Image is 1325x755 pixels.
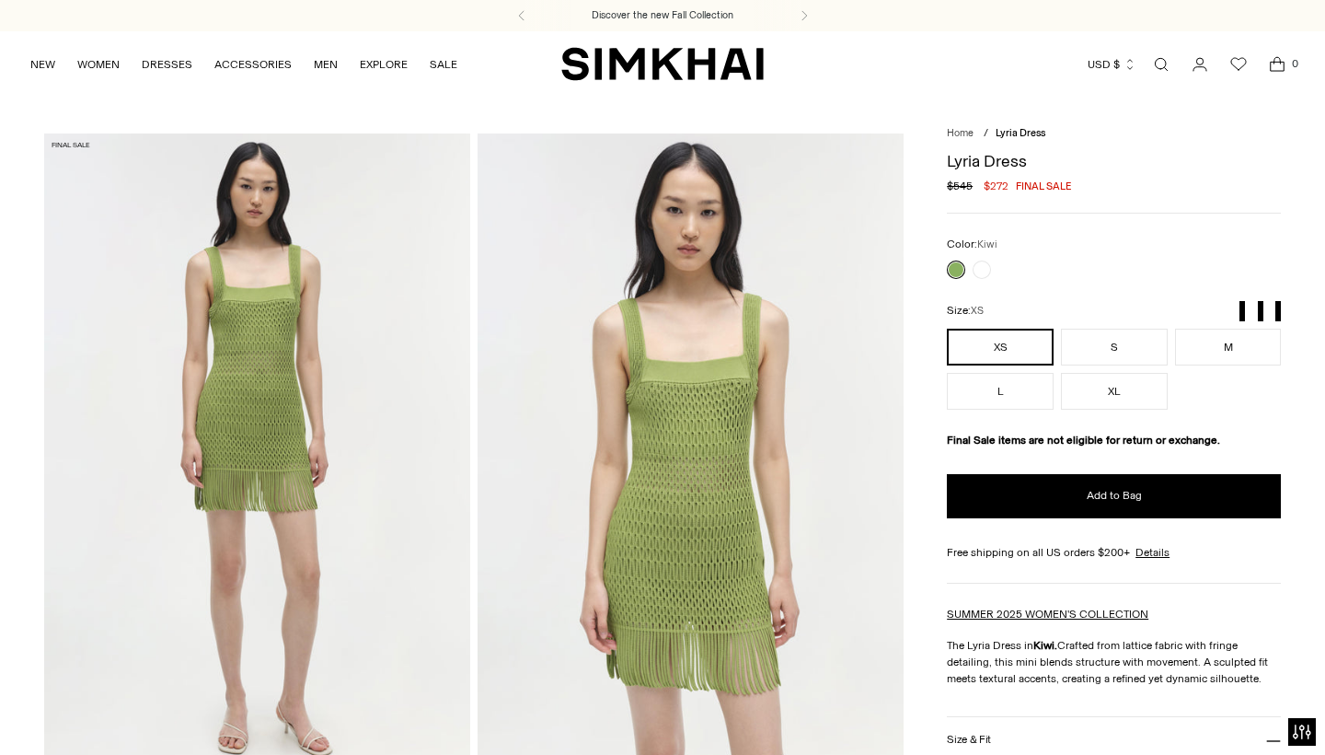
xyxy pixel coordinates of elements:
h3: Size & Fit [947,734,991,746]
a: ACCESSORIES [214,44,292,85]
button: L [947,373,1054,410]
a: MEN [314,44,338,85]
span: Add to Bag [1087,488,1142,504]
a: Go to the account page [1181,46,1218,83]
s: $545 [947,178,973,194]
h1: Lyria Dress [947,153,1281,169]
label: Size: [947,302,984,319]
span: 0 [1286,55,1303,72]
a: WOMEN [77,44,120,85]
a: Open search modal [1143,46,1180,83]
span: Kiwi [977,238,997,250]
button: USD $ [1088,44,1136,85]
button: XS [947,329,1054,366]
a: SALE [430,44,457,85]
a: Discover the new Fall Collection [592,8,733,23]
span: $272 [984,178,1008,194]
a: Home [947,127,974,139]
a: Wishlist [1220,46,1257,83]
span: XS [971,305,984,317]
a: DRESSES [142,44,192,85]
label: Color: [947,236,997,253]
a: SUMMER 2025 WOMEN'S COLLECTION [947,608,1148,621]
nav: breadcrumbs [947,126,1281,142]
a: NEW [30,44,55,85]
a: SIMKHAI [561,46,764,82]
a: Details [1135,544,1169,561]
button: XL [1061,373,1168,410]
button: Add to Bag [947,474,1281,518]
div: / [984,126,988,142]
a: EXPLORE [360,44,408,85]
a: Open cart modal [1259,46,1296,83]
button: M [1175,329,1282,366]
p: The Lyria Dress in Crafted from lattice fabric with fringe detailing, this mini blends structure ... [947,637,1281,687]
div: Free shipping on all US orders $200+ [947,544,1281,561]
span: Lyria Dress [996,127,1045,139]
strong: Kiwi. [1033,639,1057,652]
button: S [1061,329,1168,366]
strong: Final Sale items are not eligible for return or exchange. [947,434,1220,447]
